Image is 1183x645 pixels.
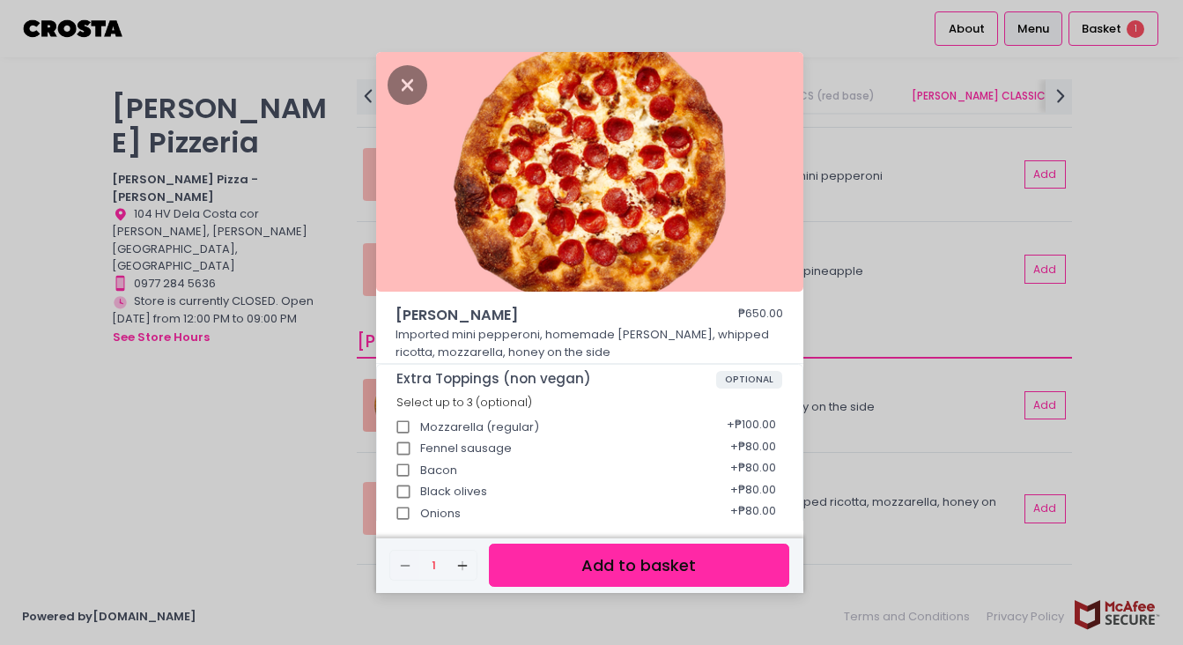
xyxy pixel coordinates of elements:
[721,411,782,444] div: + ₱100.00
[721,518,782,552] div: + ₱140.00
[716,371,782,389] span: OPTIONAL
[489,544,788,587] button: Add to basket
[725,432,782,465] div: + ₱80.00
[388,75,428,93] button: Close
[725,497,782,530] div: + ₱80.00
[738,305,783,326] div: ₱650.00
[396,371,716,387] span: Extra Toppings (non vegan)
[396,395,532,410] span: Select up to 3 (optional)
[376,52,803,292] img: Roni Salciccia
[396,305,686,326] span: [PERSON_NAME]
[725,454,782,487] div: + ₱80.00
[725,475,782,508] div: + ₱80.00
[396,326,783,360] p: Imported mini pepperoni, homemade [PERSON_NAME], whipped ricotta, mozzarella, honey on the side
